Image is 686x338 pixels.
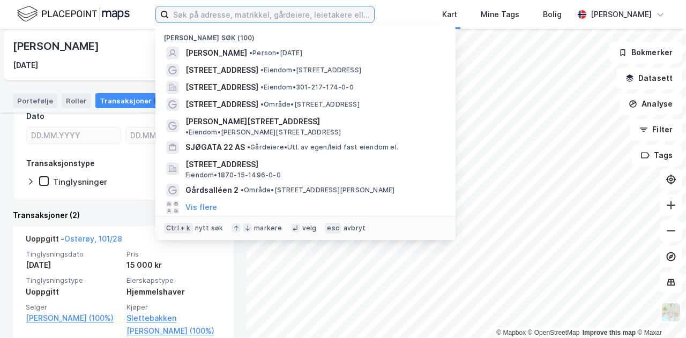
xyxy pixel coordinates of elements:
span: Tinglysningstype [26,276,120,285]
div: Hjemmelshaver [126,286,221,298]
div: Dato [26,110,44,123]
button: Tags [632,145,682,166]
div: Portefølje [13,93,57,108]
span: Eiendom • [PERSON_NAME][STREET_ADDRESS] [185,128,341,137]
span: [STREET_ADDRESS] [185,81,258,94]
span: Selger [26,303,120,312]
div: [PERSON_NAME] [13,37,101,55]
div: Roller [62,93,91,108]
button: Vis flere [185,201,217,214]
button: Datasett [616,67,682,89]
span: • [185,128,189,136]
div: Transaksjoner (2) [13,209,234,222]
a: Slettebakken [PERSON_NAME] (100%) [126,312,221,337]
input: DD.MM.YYYY [126,127,220,144]
span: Person • [DATE] [249,49,302,57]
span: [STREET_ADDRESS] [185,158,443,171]
div: nytt søk [195,224,223,232]
div: Mine Tags [481,8,519,21]
a: OpenStreetMap [528,329,580,336]
span: Kjøper [126,303,221,312]
div: [DATE] [26,259,120,272]
div: Ctrl + k [164,223,193,234]
button: Bokmerker [609,42,682,63]
span: Eiendom • 1870-15-1496-0-0 [185,171,281,179]
a: [PERSON_NAME] (100%) [26,312,120,325]
span: Pris [126,250,221,259]
div: Kontrollprogram for chat [632,287,686,338]
a: Mapbox [496,329,526,336]
span: [PERSON_NAME] [185,47,247,59]
input: DD.MM.YYYY [27,127,121,144]
button: Analyse [620,93,682,115]
span: Område • [STREET_ADDRESS][PERSON_NAME] [241,186,394,194]
a: Improve this map [583,329,636,336]
div: markere [254,224,282,232]
div: [PERSON_NAME] søk (100) [155,25,456,44]
img: logo.f888ab2527a4732fd821a326f86c7f29.svg [17,5,130,24]
div: Transaksjoner [95,93,169,108]
div: Tinglysninger [53,177,107,187]
input: Søk på adresse, matrikkel, gårdeiere, leietakere eller personer [169,6,374,22]
div: [PERSON_NAME] [591,8,652,21]
div: avbryt [344,224,366,232]
span: • [260,100,264,108]
div: Uoppgitt [26,286,120,298]
span: Tinglysningsdato [26,250,120,259]
div: Bolig [543,8,562,21]
a: Osterøy, 101/28 [64,234,122,243]
span: • [249,49,252,57]
div: 15 000 kr [126,259,221,272]
span: • [260,66,264,74]
span: [PERSON_NAME][STREET_ADDRESS] [185,115,320,128]
button: Filter [630,119,682,140]
div: esc [325,223,341,234]
div: [DATE] [13,59,38,72]
span: • [247,143,250,151]
span: Gårdeiere • Utl. av egen/leid fast eiendom el. [247,143,398,152]
span: Eiendom • [STREET_ADDRESS] [260,66,361,74]
span: Område • [STREET_ADDRESS] [260,100,360,109]
span: • [241,186,244,194]
span: Eiendom • 301-217-174-0-0 [260,83,354,92]
iframe: Chat Widget [632,287,686,338]
span: Gårdsalléen 2 [185,184,238,197]
span: Eierskapstype [126,276,221,285]
div: Uoppgitt - [26,232,122,250]
span: [STREET_ADDRESS] [185,64,258,77]
span: [STREET_ADDRESS] [185,98,258,111]
div: Kart [442,8,457,21]
div: velg [302,224,317,232]
div: 2 [154,95,165,106]
span: • [260,83,264,91]
span: SJØGATA 22 AS [185,141,245,154]
div: Transaksjonstype [26,157,95,170]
